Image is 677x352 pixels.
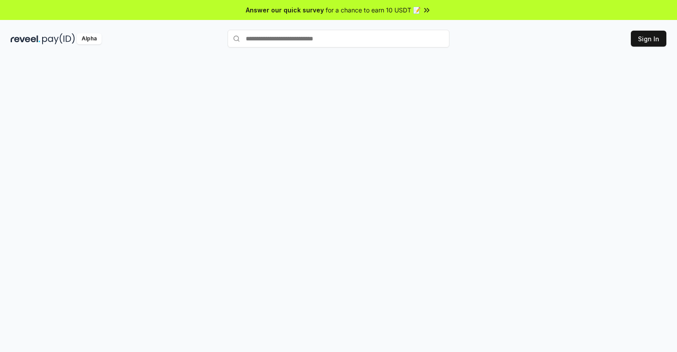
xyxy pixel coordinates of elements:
[631,31,666,47] button: Sign In
[326,5,421,15] span: for a chance to earn 10 USDT 📝
[11,33,40,44] img: reveel_dark
[77,33,102,44] div: Alpha
[42,33,75,44] img: pay_id
[246,5,324,15] span: Answer our quick survey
